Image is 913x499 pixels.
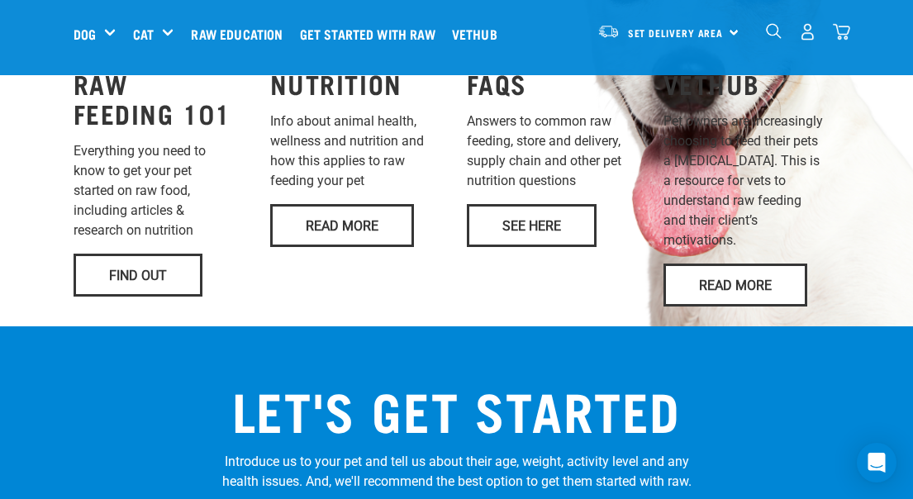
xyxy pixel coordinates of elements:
a: Raw Education [187,1,295,67]
p: Introduce us to your pet and tell us about their age, weight, activity level and any health issue... [222,452,692,492]
img: van-moving.png [597,24,620,39]
a: Dog [74,24,96,44]
a: Get started with Raw [296,1,448,67]
a: Read More [270,204,414,247]
a: Read More [663,264,807,307]
h2: LET'S GET STARTED [222,379,692,439]
p: Info about animal health, wellness and nutrition and how this applies to raw feeding your pet [270,112,447,191]
h3: RAW FEEDING 101 [74,69,250,128]
h3: FAQS [467,69,644,98]
h3: VETHUB [663,69,840,98]
p: Pet owners are increasingly choosing to feed their pets a [MEDICAL_DATA]. This is a resource for ... [663,112,840,250]
div: Open Intercom Messenger [857,443,896,482]
h3: NUTRITION [270,69,447,98]
p: Everything you need to know to get your pet started on raw food, including articles & research on... [74,141,250,240]
a: Cat [133,24,154,44]
a: Find Out [74,254,202,297]
img: home-icon@2x.png [833,23,850,40]
img: user.png [799,23,816,40]
img: home-icon-1@2x.png [766,23,782,39]
p: Answers to common raw feeding, store and delivery, supply chain and other pet nutrition questions [467,112,644,191]
a: See Here [467,204,597,247]
a: Vethub [448,1,510,67]
span: Set Delivery Area [628,31,724,36]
